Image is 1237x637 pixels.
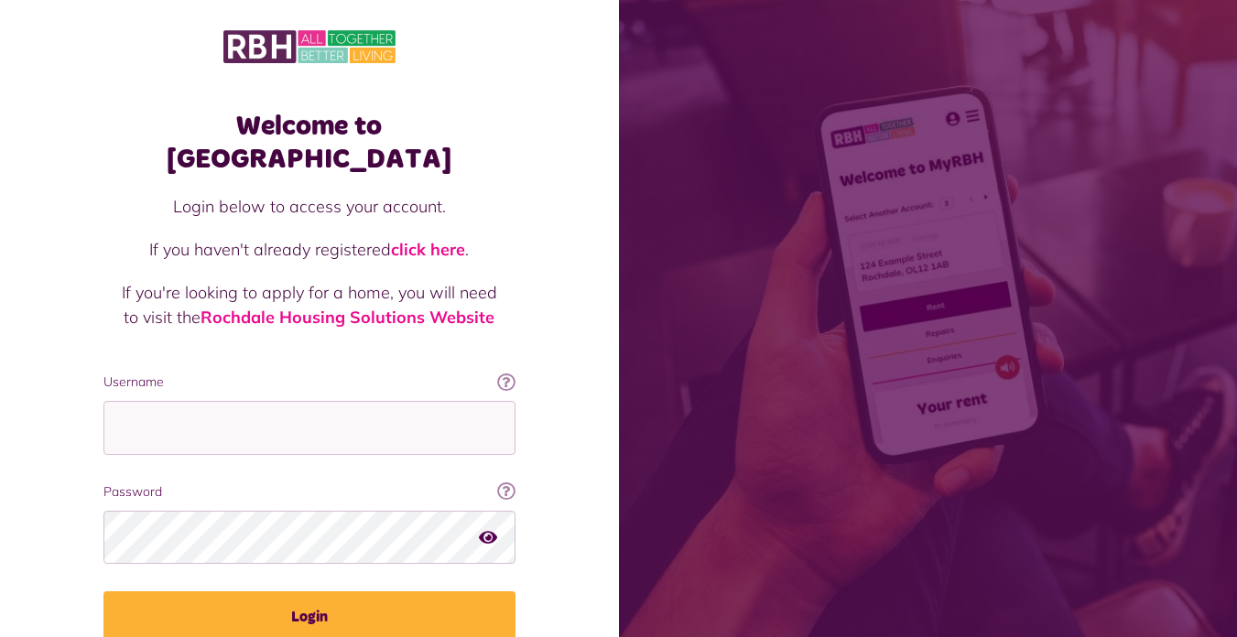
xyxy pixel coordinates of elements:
p: If you haven't already registered . [122,237,497,262]
a: Rochdale Housing Solutions Website [201,307,494,328]
p: Login below to access your account. [122,194,497,219]
img: MyRBH [223,27,396,66]
a: click here [391,239,465,260]
label: Password [103,482,515,502]
p: If you're looking to apply for a home, you will need to visit the [122,280,497,329]
h1: Welcome to [GEOGRAPHIC_DATA] [103,110,515,176]
label: Username [103,372,515,392]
